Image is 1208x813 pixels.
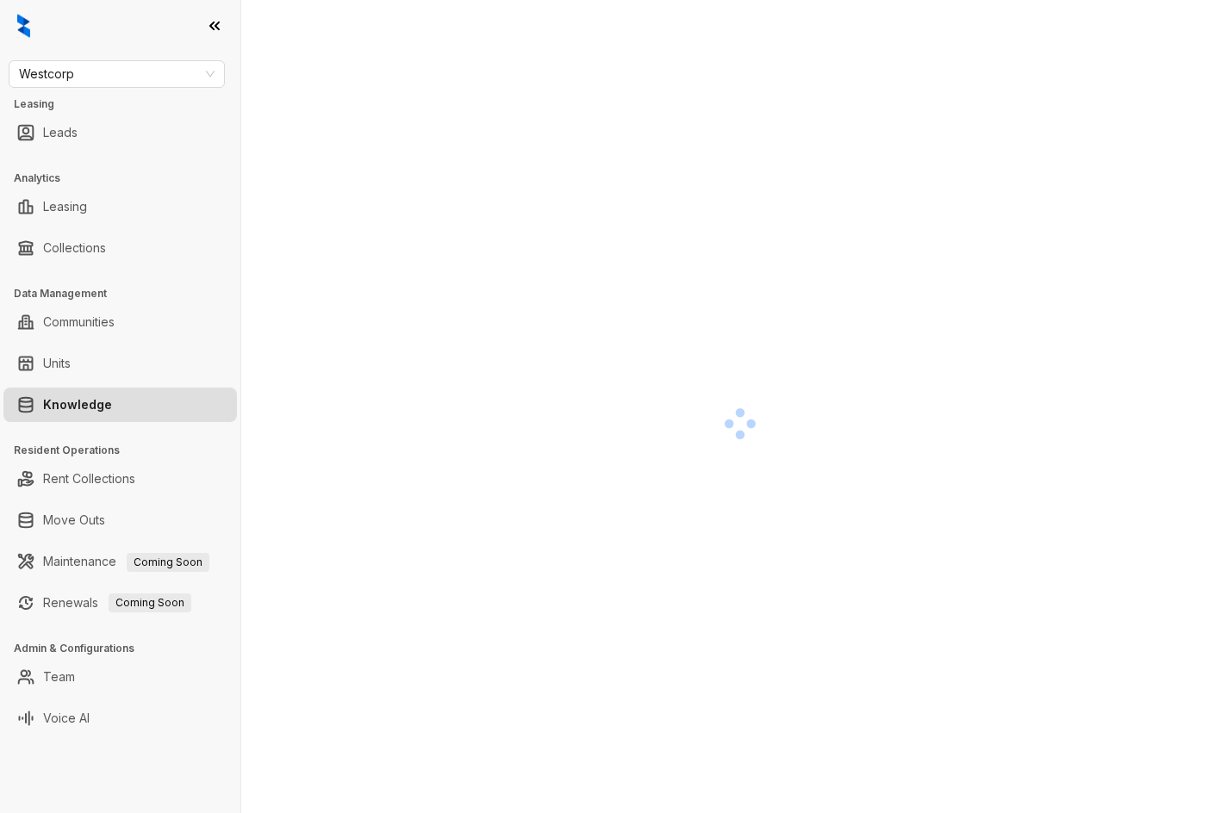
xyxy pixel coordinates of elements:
[43,346,71,381] a: Units
[3,462,237,496] li: Rent Collections
[3,115,237,150] li: Leads
[43,660,75,694] a: Team
[127,553,209,572] span: Coming Soon
[3,388,237,422] li: Knowledge
[14,171,240,186] h3: Analytics
[17,14,30,38] img: logo
[14,641,240,656] h3: Admin & Configurations
[14,96,240,112] h3: Leasing
[3,231,237,265] li: Collections
[43,189,87,224] a: Leasing
[19,61,215,87] span: Westcorp
[43,305,115,339] a: Communities
[43,503,105,537] a: Move Outs
[43,462,135,496] a: Rent Collections
[43,586,191,620] a: RenewalsComing Soon
[43,701,90,735] a: Voice AI
[14,443,240,458] h3: Resident Operations
[3,586,237,620] li: Renewals
[3,346,237,381] li: Units
[14,286,240,301] h3: Data Management
[3,544,237,579] li: Maintenance
[109,593,191,612] span: Coming Soon
[3,189,237,224] li: Leasing
[43,388,112,422] a: Knowledge
[3,660,237,694] li: Team
[3,305,237,339] li: Communities
[43,231,106,265] a: Collections
[3,503,237,537] li: Move Outs
[3,701,237,735] li: Voice AI
[43,115,78,150] a: Leads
